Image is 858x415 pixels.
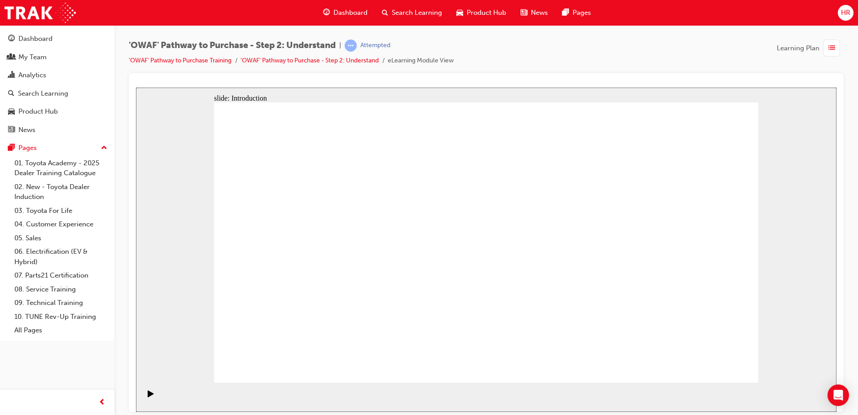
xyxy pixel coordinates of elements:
[11,231,111,245] a: 05. Sales
[513,4,555,22] a: news-iconNews
[4,302,20,318] button: Play (Ctrl+Alt+P)
[521,7,527,18] span: news-icon
[4,140,111,156] button: Pages
[345,40,357,52] span: learningRecordVerb_ATTEMPT-icon
[11,310,111,324] a: 10. TUNE Rev-Up Training
[8,35,15,43] span: guage-icon
[18,34,53,44] div: Dashboard
[828,43,835,54] span: list-icon
[333,8,368,18] span: Dashboard
[562,7,569,18] span: pages-icon
[467,8,506,18] span: Product Hub
[18,143,37,153] div: Pages
[4,122,111,138] a: News
[11,296,111,310] a: 09. Technical Training
[316,4,375,22] a: guage-iconDashboard
[4,49,111,66] a: My Team
[4,29,111,140] button: DashboardMy TeamAnalyticsSearch LearningProduct HubNews
[8,53,15,62] span: people-icon
[18,106,58,117] div: Product Hub
[4,3,76,23] img: Trak
[555,4,598,22] a: pages-iconPages
[18,52,47,62] div: My Team
[129,40,336,51] span: 'OWAF' Pathway to Purchase - Step 2: Understand
[99,397,105,408] span: prev-icon
[573,8,591,18] span: Pages
[101,142,107,154] span: up-icon
[360,41,390,50] div: Attempted
[449,4,513,22] a: car-iconProduct Hub
[11,156,111,180] a: 01. Toyota Academy - 2025 Dealer Training Catalogue
[531,8,548,18] span: News
[8,126,15,134] span: news-icon
[382,7,388,18] span: search-icon
[11,217,111,231] a: 04. Customer Experience
[11,245,111,269] a: 06. Electrification (EV & Hybrid)
[8,90,14,98] span: search-icon
[4,67,111,84] a: Analytics
[323,7,330,18] span: guage-icon
[4,295,20,324] div: playback controls
[388,56,454,66] li: eLearning Module View
[8,108,15,116] span: car-icon
[841,8,850,18] span: HR
[11,283,111,296] a: 08. Service Training
[838,5,854,21] button: HR
[11,269,111,283] a: 07. Parts21 Certification
[241,57,379,64] a: 'OWAF' Pathway to Purchase - Step 2: Understand
[11,180,111,204] a: 02. New - Toyota Dealer Induction
[18,70,46,80] div: Analytics
[777,40,844,57] button: Learning Plan
[392,8,442,18] span: Search Learning
[11,204,111,218] a: 03. Toyota For Life
[4,85,111,102] a: Search Learning
[4,31,111,47] a: Dashboard
[4,103,111,120] a: Product Hub
[11,323,111,337] a: All Pages
[8,144,15,152] span: pages-icon
[18,88,68,99] div: Search Learning
[129,57,232,64] a: 'OWAF' Pathway to Purchase Training
[777,43,819,53] span: Learning Plan
[827,384,849,406] div: Open Intercom Messenger
[456,7,463,18] span: car-icon
[375,4,449,22] a: search-iconSearch Learning
[339,40,341,51] span: |
[8,71,15,79] span: chart-icon
[18,125,35,135] div: News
